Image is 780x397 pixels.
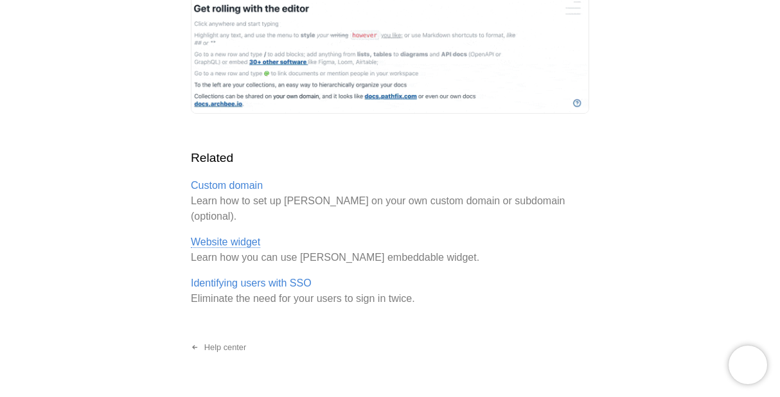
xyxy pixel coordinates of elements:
[191,278,312,288] a: Identifying users with SSO
[191,236,260,248] a: Website widget
[191,149,589,168] h2: Related
[191,234,589,265] p: Learn how you can use [PERSON_NAME] embeddable widget.
[729,346,767,384] iframe: Chatra live chat
[191,180,263,191] a: Custom domain
[191,276,589,306] p: Eliminate the need for your users to sign in twice.
[191,178,589,224] p: Learn how to set up [PERSON_NAME] on your own custom domain or subdomain (optional).
[181,337,256,358] a: Help center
